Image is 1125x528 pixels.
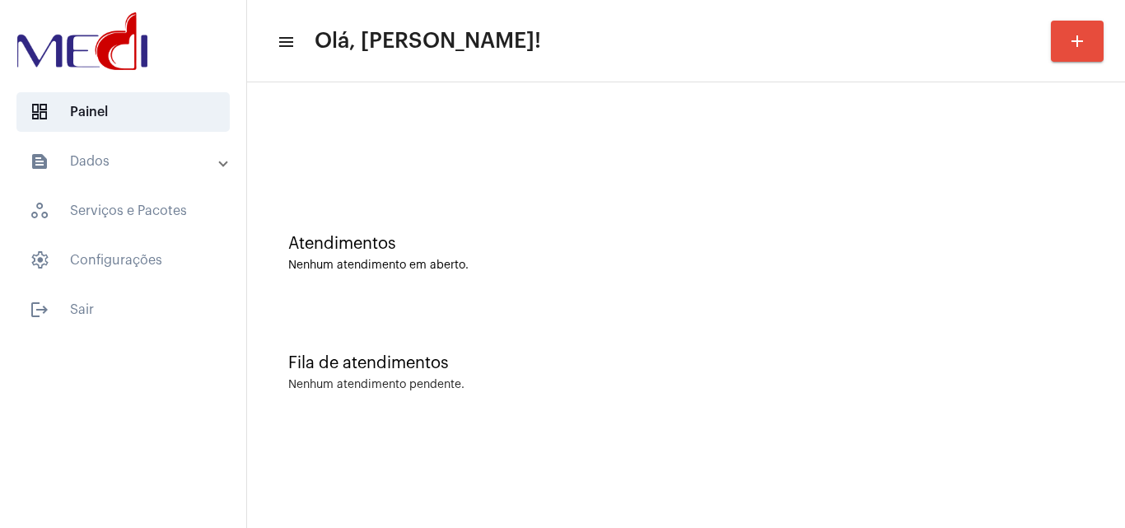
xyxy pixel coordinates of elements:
mat-panel-title: Dados [30,152,220,171]
div: Atendimentos [288,235,1084,253]
mat-icon: add [1067,31,1087,51]
span: Serviços e Pacotes [16,191,230,231]
span: Olá, [PERSON_NAME]! [315,28,541,54]
mat-icon: sidenav icon [30,300,49,320]
img: d3a1b5fa-500b-b90f-5a1c-719c20e9830b.png [13,8,152,74]
span: sidenav icon [30,201,49,221]
div: Nenhum atendimento em aberto. [288,259,1084,272]
mat-icon: sidenav icon [30,152,49,171]
span: sidenav icon [30,250,49,270]
span: Configurações [16,241,230,280]
mat-icon: sidenav icon [277,32,293,52]
div: Fila de atendimentos [288,354,1084,372]
div: Nenhum atendimento pendente. [288,379,464,391]
span: Sair [16,290,230,329]
span: Painel [16,92,230,132]
span: sidenav icon [30,102,49,122]
mat-expansion-panel-header: sidenav iconDados [10,142,246,181]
